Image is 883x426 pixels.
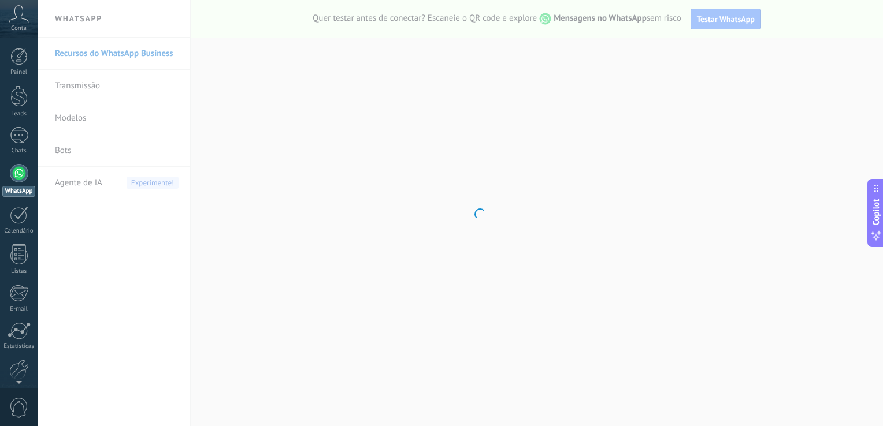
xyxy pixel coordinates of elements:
span: Conta [11,25,27,32]
div: Leads [2,110,36,118]
div: Calendário [2,227,36,235]
span: Copilot [870,199,882,226]
div: Painel [2,69,36,76]
div: WhatsApp [2,186,35,197]
div: E-mail [2,305,36,313]
div: Chats [2,147,36,155]
div: Listas [2,268,36,275]
div: Estatísticas [2,343,36,350]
